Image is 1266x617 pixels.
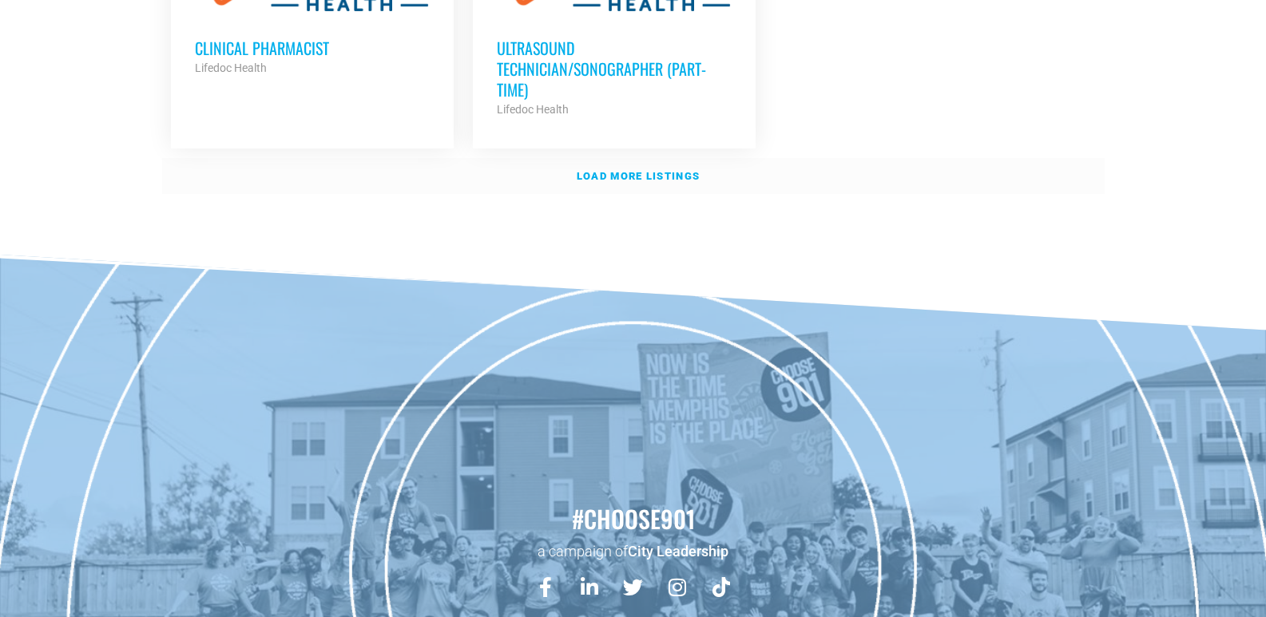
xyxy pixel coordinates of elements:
[8,541,1258,561] p: a campaign of
[497,38,732,100] h3: Ultrasound Technician/Sonographer (Part-Time)
[497,103,569,116] strong: Lifedoc Health
[8,502,1258,536] h2: #choose901
[577,170,700,182] strong: Load more listings
[628,543,728,560] a: City Leadership
[195,38,430,58] h3: Clinical Pharmacist
[162,158,1105,195] a: Load more listings
[195,61,267,74] strong: Lifedoc Health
